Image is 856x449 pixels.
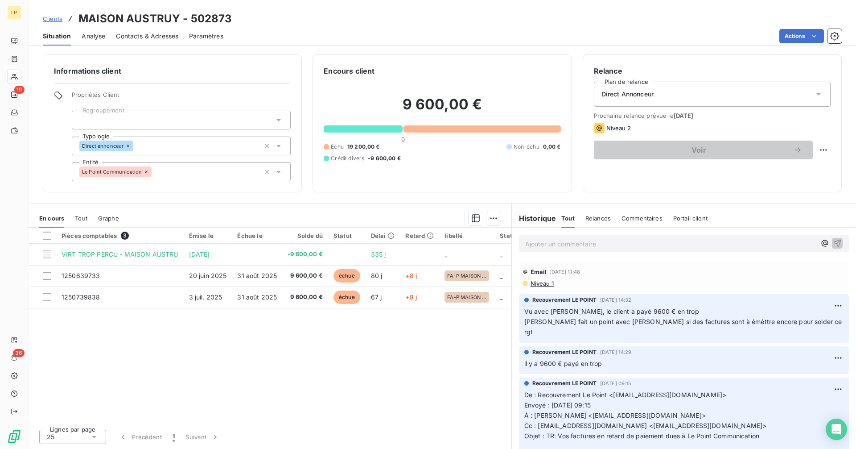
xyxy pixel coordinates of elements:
[333,232,360,239] div: Statut
[43,15,62,22] span: Clients
[7,5,21,20] div: LP
[594,66,831,76] h6: Relance
[189,250,210,258] span: [DATE]
[371,250,386,258] span: 335 j
[500,272,502,279] span: _
[288,293,323,302] span: 9 600,00 €
[531,268,547,275] span: Email
[98,215,119,222] span: Graphe
[288,250,323,259] span: -9 600,00 €
[605,146,793,154] span: Voir
[524,308,844,336] span: Vu avec [PERSON_NAME], le client a payé 9600 € en trop [PERSON_NAME] fait un point avec [PERSON_N...
[594,141,813,159] button: Voir
[7,429,21,444] img: Logo LeanPay
[447,295,486,300] span: FA-P MAISON AUSTRUY /MAISON AUSTRUY
[347,143,380,151] span: 19 200,00 €
[79,116,86,124] input: Ajouter une valeur
[600,349,632,355] span: [DATE] 14:29
[43,14,62,23] a: Clients
[189,32,223,41] span: Paramètres
[371,272,383,279] span: 80 j
[524,391,727,399] span: De : Recouvrement Le Point <[EMAIL_ADDRESS][DOMAIN_NAME]>
[532,379,597,387] span: Recouvrement LE POINT
[594,112,831,119] span: Prochaine relance prévue le
[401,136,405,143] span: 0
[621,215,663,222] span: Commentaires
[47,432,54,441] span: 25
[288,232,323,239] div: Solde dû
[405,293,417,301] span: +8 j
[333,291,360,304] span: échue
[331,154,364,162] span: Crédit divers
[237,293,277,301] span: 31 août 2025
[82,32,105,41] span: Analyse
[524,412,706,419] span: À : [PERSON_NAME] <[EMAIL_ADDRESS][DOMAIN_NAME]>
[514,143,539,151] span: Non-échu
[324,66,374,76] h6: Encours client
[180,428,225,446] button: Suivant
[133,142,140,150] input: Ajouter une valeur
[62,293,100,301] span: 1250739838
[561,215,575,222] span: Tout
[405,232,434,239] div: Retard
[368,154,401,162] span: -9 600,00 €
[324,96,560,122] h2: 9 600,00 €
[39,215,64,222] span: En cours
[116,32,178,41] span: Contacts & Adresses
[601,90,654,99] span: Direct Annonceur
[331,143,344,151] span: Échu
[14,86,25,94] span: 19
[189,293,222,301] span: 3 juil. 2025
[532,296,597,304] span: Recouvrement LE POINT
[524,422,767,429] span: Cc : [EMAIL_ADDRESS][DOMAIN_NAME] <[EMAIL_ADDRESS][DOMAIN_NAME]>
[333,269,360,283] span: échue
[78,11,232,27] h3: MAISON AUSTRUY - 502873
[674,112,694,119] span: [DATE]
[447,273,486,279] span: FA-P MAISON AUSTRUY /MAISON AUSTRUY
[113,428,167,446] button: Précédent
[500,250,502,258] span: _
[237,272,277,279] span: 31 août 2025
[606,125,631,132] span: Niveau 2
[524,360,602,367] span: il y a 9600 € payé en trop
[530,280,554,287] span: Niveau 1
[43,32,71,41] span: Situation
[82,169,142,175] span: Le Point Communication
[62,232,178,240] div: Pièces comptables
[54,66,291,76] h6: Informations client
[405,272,417,279] span: +8 j
[75,215,87,222] span: Tout
[371,293,382,301] span: 67 j
[167,428,180,446] button: 1
[13,349,25,357] span: 36
[600,297,632,303] span: [DATE] 14:32
[532,348,597,356] span: Recouvrement LE POINT
[600,381,632,386] span: [DATE] 09:15
[62,272,100,279] span: 1250639733
[189,232,227,239] div: Émise le
[444,232,489,239] div: libellé
[549,269,580,274] span: [DATE] 11:48
[72,91,291,104] span: Propriétés Client
[826,419,847,440] div: Open Intercom Messenger
[512,213,556,224] h6: Historique
[524,432,759,440] span: Objet : TR: Vos factures en retard de paiement dues à Le Point Communication
[121,232,129,240] span: 3
[585,215,611,222] span: Relances
[152,168,159,176] input: Ajouter une valeur
[62,250,178,258] span: VIRT TROP PERCU - MAISON AUSTRU
[189,272,227,279] span: 20 juin 2025
[673,215,708,222] span: Portail client
[543,143,561,151] span: 0,00 €
[288,271,323,280] span: 9 600,00 €
[500,232,551,239] div: Statut de relance
[779,29,824,43] button: Actions
[444,250,447,258] span: _
[500,293,502,301] span: _
[524,401,591,409] span: Envoyé : [DATE] 09:15
[82,143,123,149] span: Direct annonceur
[237,232,277,239] div: Échue le
[173,432,175,441] span: 1
[371,232,395,239] div: Délai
